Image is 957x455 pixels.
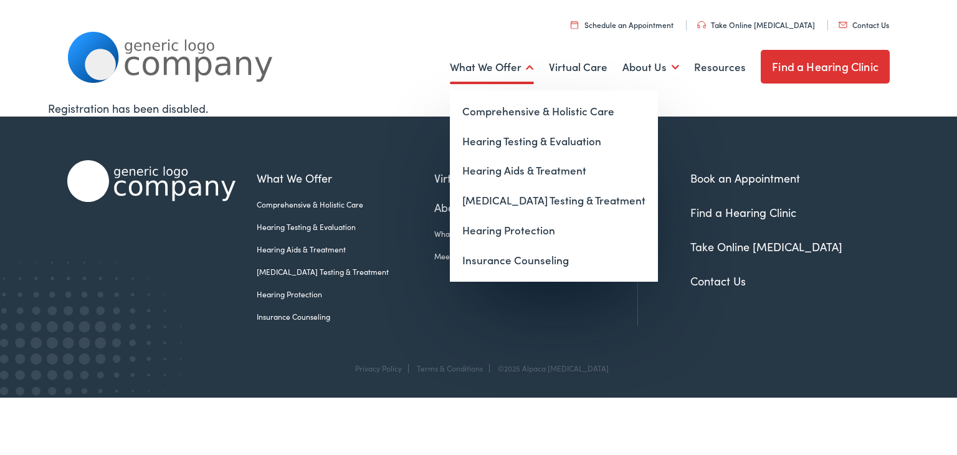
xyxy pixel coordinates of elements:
a: Take Online [MEDICAL_DATA] [690,239,842,254]
a: Hearing Aids & Treatment [257,244,434,255]
a: About Us [622,44,679,90]
a: Comprehensive & Holistic Care [257,199,434,210]
a: What We Offer [450,44,534,90]
a: Find a Hearing Clinic [690,204,796,220]
a: Insurance Counseling [450,246,658,275]
a: What We Offer [257,170,434,186]
a: Schedule an Appointment [571,19,674,30]
img: utility icon [697,21,706,29]
a: Hearing Protection [257,289,434,300]
div: ©2025 Alpaca [MEDICAL_DATA] [492,364,609,373]
img: utility icon [839,22,847,28]
a: Find a Hearing Clinic [761,50,890,84]
a: Virtual Care [549,44,607,90]
a: Terms & Conditions [417,363,483,373]
a: [MEDICAL_DATA] Testing & Treatment [257,266,434,277]
a: About Us [434,199,540,216]
a: Contact Us [839,19,889,30]
a: [MEDICAL_DATA] Testing & Treatment [450,186,658,216]
a: Take Online [MEDICAL_DATA] [697,19,815,30]
a: Hearing Testing & Evaluation [257,221,434,232]
a: Resources [694,44,746,90]
img: utility icon [571,21,578,29]
a: Contact Us [690,273,746,289]
a: Book an Appointment [690,170,800,186]
img: Alpaca Audiology [67,160,236,202]
a: Comprehensive & Holistic Care [450,97,658,127]
div: Registration has been disabled. [48,100,909,117]
a: Hearing Protection [450,216,658,246]
a: Privacy Policy [355,363,402,373]
a: Hearing Testing & Evaluation [450,127,658,156]
a: Hearing Aids & Treatment [450,156,658,186]
a: Virtual Care [434,170,540,186]
a: What We Believe [434,228,540,239]
a: Insurance Counseling [257,311,434,322]
a: Meet the Team [434,251,540,262]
